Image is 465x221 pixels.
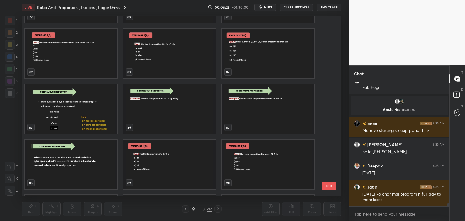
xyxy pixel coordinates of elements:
h4: Ratio And Proportion , Indices , Logarithms - X [37,5,127,10]
div: 2 [5,28,18,38]
div: Z [5,186,18,196]
img: 1756523160S2ORKH.pdf [222,140,314,189]
img: 6319a6cd910045499266315b8ac119d3.jpg [354,120,360,127]
div: kab hogi [362,85,444,91]
div: 8:36 AM [433,164,444,168]
div: 3 [196,207,203,211]
div: 8:36 AM [433,143,444,147]
img: no-rating-badge.077c3623.svg [362,122,366,125]
img: 1756523160S2ORKH.pdf [123,140,216,189]
img: no-rating-badge.077c3623.svg [362,186,366,189]
div: 6 [5,76,18,86]
img: 1756523160S2ORKH.pdf [25,140,117,189]
h6: [PERSON_NAME] [366,141,403,148]
img: no-rating-badge.077c3623.svg [362,164,366,168]
button: EXIT [322,182,336,190]
button: mute [254,4,276,11]
div: 5 [5,64,18,74]
div: 217 [207,206,212,212]
h6: Deepak [366,163,383,169]
div: hello [PERSON_NAME] [362,149,444,155]
p: Ansh, Rishi [354,107,444,112]
div: [DATE] [362,170,444,176]
p: Chat [349,66,368,82]
div: grid [349,82,449,207]
div: C [5,162,18,171]
div: [DATE] ko ghar mai program h full day to mem.kaise [362,191,444,203]
div: / [204,207,206,211]
p: T [461,70,463,75]
span: joined [404,106,416,112]
img: 1756523160S2ORKH.pdf [222,29,314,78]
div: 1 [5,16,17,25]
img: 1756523160S2ORKH.pdf [222,84,314,134]
img: 1fe9349ad1e2488a8d6bc91c6050af3b.jpg [398,98,404,104]
div: 4 [5,52,18,62]
div: Mam ye starting se aap pdha rhin? [362,128,444,134]
img: 1756523160S2ORKH.pdf [25,29,117,78]
img: iconic-dark.1390631f.png [420,185,432,189]
img: a625e1e7a2304bff985c52472b930db8.jpg [354,184,360,190]
img: no-rating-badge.077c3623.svg [362,143,366,147]
img: 7583716aad9443be9b0c998d6339928e.jpg [354,163,360,169]
img: default.png [354,142,360,148]
img: 1756523160S2ORKH.pdf [123,84,216,134]
h6: anas [366,120,377,127]
div: 3 [5,40,18,50]
span: mute [264,5,272,9]
p: D [461,87,463,92]
p: G [461,104,463,109]
div: X [5,174,18,183]
h6: Jatin [366,184,377,190]
button: End Class [317,4,341,11]
div: 7 [5,88,18,98]
img: default.png [394,98,400,104]
img: iconic-dark.1390631f.png [420,122,432,125]
img: 1756523160S2ORKH.pdf [123,29,216,78]
button: CLASS SETTINGS [280,4,313,11]
div: grid [22,16,331,196]
div: 8:36 AM [433,122,444,125]
img: 1756523160S2ORKH.pdf [25,84,117,134]
div: 8:36 AM [433,185,444,189]
div: LIVE [22,4,35,11]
